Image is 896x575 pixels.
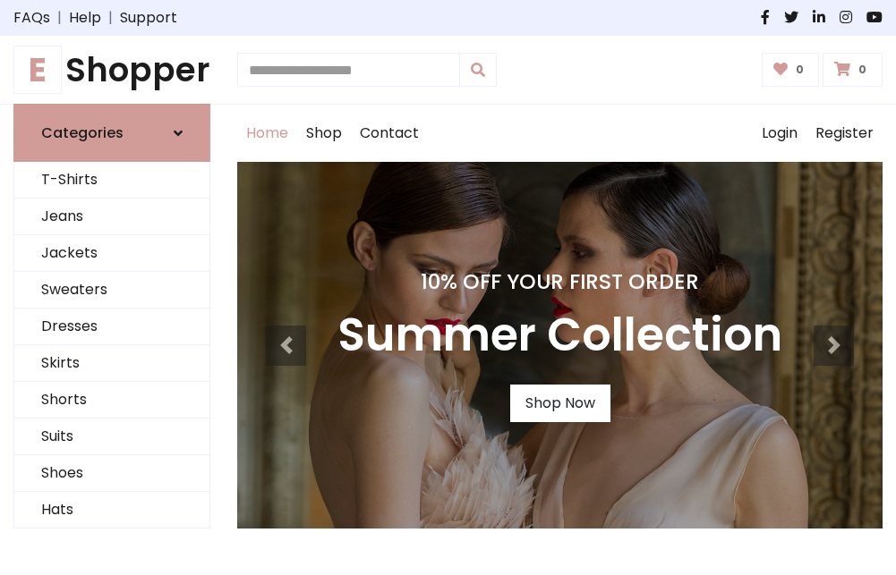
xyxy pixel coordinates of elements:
a: Register [806,105,883,162]
a: Jackets [14,235,209,272]
a: 0 [823,53,883,87]
a: Jeans [14,199,209,235]
a: Shoes [14,455,209,492]
h6: Categories [41,124,124,141]
a: EShopper [13,50,210,89]
a: Shop [297,105,351,162]
a: Contact [351,105,428,162]
a: Login [753,105,806,162]
a: Suits [14,419,209,455]
h3: Summer Collection [337,309,782,363]
a: T-Shirts [14,162,209,199]
a: Hats [14,492,209,528]
a: FAQs [13,7,50,29]
a: 0 [762,53,820,87]
span: | [50,7,69,29]
a: Shop Now [510,385,610,422]
span: 0 [791,62,808,78]
span: | [101,7,120,29]
a: Categories [13,104,210,162]
h4: 10% Off Your First Order [337,269,782,294]
a: Support [120,7,177,29]
a: Skirts [14,345,209,382]
span: E [13,46,62,94]
a: Help [69,7,101,29]
a: Home [237,105,297,162]
a: Shorts [14,382,209,419]
a: Sweaters [14,272,209,309]
a: Dresses [14,309,209,345]
span: 0 [854,62,871,78]
h1: Shopper [13,50,210,89]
